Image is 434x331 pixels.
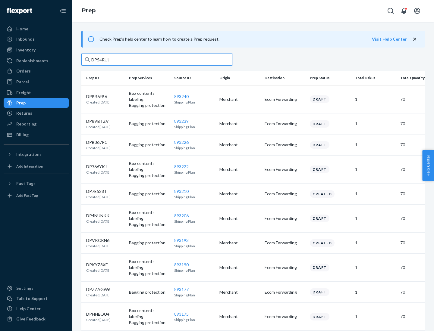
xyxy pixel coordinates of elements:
button: Close Navigation [57,5,69,17]
div: Add Fast Tag [16,193,38,198]
p: 1 [355,166,395,172]
p: Created [DATE] [86,317,111,322]
p: Merchant [219,142,260,148]
div: Parcel [16,79,29,85]
ol: breadcrumbs [77,2,100,20]
input: Search prep jobs [81,54,232,66]
div: Draft [310,141,329,149]
a: 893190 [174,262,189,267]
th: Total Dskus [353,71,398,85]
p: Bagging protection [129,289,169,295]
p: Shipping Plan [174,124,215,129]
a: 893175 [174,311,189,317]
p: Shipping Plan [174,194,215,200]
p: Created [DATE] [86,170,111,175]
p: Bagging protection [129,320,169,326]
a: 893206 [174,213,189,218]
p: Ecom Forwarding [265,142,305,148]
p: Merchant [219,96,260,102]
p: Ecom Forwarding [265,289,305,295]
a: Prep [4,98,69,108]
div: Draft [310,95,329,103]
p: Bagging protection [129,221,169,227]
div: Draft [310,215,329,222]
p: Shipping Plan [174,317,215,322]
p: Shipping Plan [174,268,215,273]
button: Open notifications [398,5,410,17]
a: 893177 [174,287,189,292]
p: DPVKCKN6 [86,237,111,243]
div: Replenishments [16,58,48,64]
div: Billing [16,132,29,138]
a: Prep [82,7,96,14]
a: Billing [4,130,69,140]
div: Created [310,239,335,247]
a: Add Integration [4,162,69,171]
p: Merchant [219,191,260,197]
p: 1 [355,240,395,246]
div: Prep [16,100,26,106]
p: 1 [355,121,395,127]
th: Prep Services [127,71,172,85]
a: 893193 [174,238,189,243]
a: 893210 [174,189,189,194]
a: Freight [4,88,69,97]
p: Ecom Forwarding [265,121,305,127]
img: Flexport logo [7,8,32,14]
p: Ecom Forwarding [265,96,305,102]
p: Box contents labeling [129,209,169,221]
div: Settings [16,285,33,291]
a: 893239 [174,119,189,124]
p: 1 [355,289,395,295]
button: Fast Tags [4,179,69,188]
th: Origin [217,71,262,85]
p: Box contents labeling [129,160,169,172]
p: Shipping Plan [174,100,215,105]
div: Talk to Support [16,295,48,302]
p: Shipping Plan [174,219,215,224]
p: Shipping Plan [174,243,215,249]
div: Fast Tags [16,181,36,187]
button: Integrations [4,150,69,159]
div: Orders [16,68,31,74]
a: Help Center [4,304,69,314]
th: Prep ID [81,71,127,85]
p: Merchant [219,264,260,271]
a: Inventory [4,45,69,55]
button: Visit Help Center [372,36,407,42]
p: Shipping Plan [174,170,215,175]
button: Open account menu [411,5,423,17]
a: Reporting [4,119,69,129]
div: Add Integration [16,164,43,169]
p: DPBB6FB6 [86,94,111,100]
p: DP8VBTZV [86,118,111,124]
p: Shipping Plan [174,292,215,298]
p: Created [DATE] [86,243,111,249]
p: Bagging protection [129,271,169,277]
p: Created [DATE] [86,219,111,224]
a: 893222 [174,164,189,169]
th: Prep Status [307,71,353,85]
p: Ecom Forwarding [265,240,305,246]
p: Created [DATE] [86,194,111,200]
p: DP4NUNKK [86,213,111,219]
p: Merchant [219,314,260,320]
a: 893226 [174,140,189,145]
p: Merchant [219,121,260,127]
p: 1 [355,191,395,197]
p: Box contents labeling [129,308,169,320]
p: DPHHEQU4 [86,311,111,317]
p: Ecom Forwarding [265,191,305,197]
div: Reporting [16,121,36,127]
p: DPB367PC [86,139,111,145]
div: Inbounds [16,36,35,42]
p: 1 [355,142,395,148]
a: Settings [4,283,69,293]
p: Bagging protection [129,172,169,178]
div: Help Center [16,306,41,312]
p: Created [DATE] [86,145,111,150]
div: Draft [310,264,329,271]
a: Replenishments [4,56,69,66]
div: Inventory [16,47,36,53]
p: Box contents labeling [129,90,169,102]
